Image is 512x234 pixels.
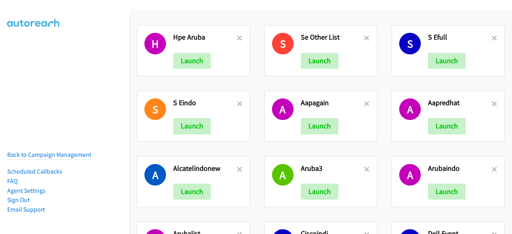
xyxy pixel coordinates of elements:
button: Launch [428,118,466,134]
button: Launch [173,118,211,134]
h2: Aruba3 [301,164,364,173]
h1: A [272,164,294,186]
h1: A [399,98,421,120]
h1: S [272,33,294,54]
a: Sign Out [7,196,30,204]
h1: A [399,164,421,186]
h1: S [144,98,166,120]
button: Launch [173,53,211,69]
a: Scheduled Callbacks [7,168,62,175]
h1: H [144,33,166,54]
h2: Alcatelindonew [173,164,237,173]
h2: Aapagain [301,98,364,108]
button: Launch [428,184,466,200]
a: Email Support [7,206,45,213]
h1: A [272,98,294,120]
a: FAQ [7,177,18,185]
button: Launch [301,184,338,200]
a: Back to Campaign Management [7,151,91,158]
h1: S [399,33,421,54]
button: Launch [173,184,211,200]
button: Launch [301,53,338,69]
h2: S Eindo [173,98,237,108]
button: Launch [428,53,466,69]
h1: A [144,164,166,186]
h2: Aapredhat [428,98,492,108]
button: Launch [301,118,338,134]
a: Agent Settings [7,187,46,194]
h2: Hpe Aruba [173,33,237,42]
h2: S Efull [428,33,492,42]
h2: Se Other List [301,33,364,42]
h2: Arubaindo [428,164,492,173]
